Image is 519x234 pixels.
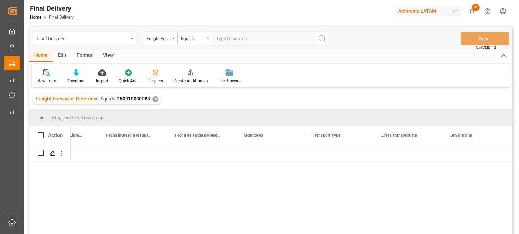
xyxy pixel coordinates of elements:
button: Archroma LATAM [395,4,464,18]
div: ✕ [152,96,158,102]
span: Ctrl/CMD + S [476,45,496,50]
span: Equals [100,96,115,102]
button: open menu [143,32,177,45]
span: Monitoreo [244,133,263,138]
span: Drag here to set row groups [52,115,106,120]
div: New Form [37,78,56,84]
span: 91 [472,4,480,11]
button: Help Center [480,3,495,19]
a: Home [30,15,41,20]
span: Driver name [450,133,472,138]
div: Download [67,78,86,84]
div: Create Additionals [173,78,208,84]
div: File Browser [218,78,241,84]
div: Import [96,78,108,84]
div: Quick Add [119,78,138,84]
button: open menu [177,32,212,45]
div: Press SPACE to select this row. [29,145,71,161]
button: Save [461,32,509,45]
span: Linea Transportista [381,133,417,138]
button: search button [315,32,329,45]
div: Equals [181,34,204,42]
button: open menu [33,32,136,45]
div: Archroma LATAM [395,6,462,16]
div: Edit [53,50,72,62]
input: Type to search [212,32,315,45]
div: Final Delivery [30,3,74,13]
div: Format [72,50,98,62]
span: Transport Type [313,133,340,138]
span: Fecha ingreso a resguardo [106,133,152,138]
div: Final Delivery [36,34,128,42]
span: 250915080088 [117,96,150,102]
span: Freight Forwarder Reference [36,96,99,102]
div: Freight Forwarder Reference [147,34,170,42]
button: show 91 new notifications [464,3,480,19]
div: View [98,50,119,62]
div: Triggers [148,78,163,84]
div: Action [48,132,63,138]
span: Fecha de salida de resguardo [175,133,221,138]
div: Home [29,50,53,62]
